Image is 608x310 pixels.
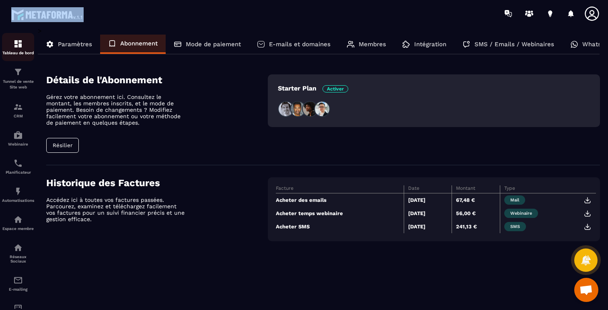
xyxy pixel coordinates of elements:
[290,101,306,117] img: people2
[2,226,34,231] p: Espace membre
[474,41,554,48] p: SMS / Emails / Webinaires
[302,101,318,117] img: people3
[46,197,187,222] p: Accédez ici à toutes vos factures passées. Parcourez, examinez et téléchargez facilement vos fact...
[584,210,591,217] img: download.399b3ae9.svg
[13,130,23,140] img: automations
[46,74,268,86] h4: Détails de l'Abonnement
[314,101,330,117] img: people4
[58,41,92,48] p: Paramètres
[46,94,187,126] p: Gérez votre abonnement ici. Consultez le montant, les membres inscrits, et le mode de paiement. B...
[2,61,34,96] a: formationformationTunnel de vente Site web
[38,27,600,253] div: >
[11,7,84,22] img: logo
[276,220,404,233] td: Acheter SMS
[13,215,23,224] img: automations
[278,84,348,92] p: Starter Plan
[46,177,268,189] h4: Historique des Factures
[504,195,525,205] span: Mail
[404,220,452,233] td: [DATE]
[452,207,500,220] td: 56,00 €
[404,207,452,220] td: [DATE]
[2,170,34,175] p: Planificateur
[404,185,452,193] th: Date
[584,223,591,230] img: download.399b3ae9.svg
[504,222,526,231] span: SMS
[2,209,34,237] a: automationsautomationsEspace membre
[2,255,34,263] p: Réseaux Sociaux
[322,85,348,92] span: Activer
[504,209,538,218] span: Webinaire
[2,181,34,209] a: automationsautomationsAutomatisations
[2,152,34,181] a: schedulerschedulerPlanificateur
[574,278,598,302] div: Ouvrir le chat
[2,269,34,298] a: emailemailE-mailing
[500,185,596,193] th: Type
[584,197,591,204] img: download.399b3ae9.svg
[13,243,23,253] img: social-network
[278,101,294,117] img: people1
[452,220,500,233] td: 241,13 €
[404,193,452,207] td: [DATE]
[2,79,34,90] p: Tunnel de vente Site web
[2,237,34,269] a: social-networksocial-networkRéseaux Sociaux
[13,275,23,285] img: email
[2,287,34,292] p: E-mailing
[2,142,34,146] p: Webinaire
[13,158,23,168] img: scheduler
[452,193,500,207] td: 67,48 €
[276,193,404,207] td: Acheter des emails
[2,33,34,61] a: formationformationTableau de bord
[186,41,241,48] p: Mode de paiement
[276,185,404,193] th: Facture
[2,198,34,203] p: Automatisations
[452,185,500,193] th: Montant
[120,40,158,47] p: Abonnement
[414,41,446,48] p: Intégration
[13,67,23,77] img: formation
[46,138,79,153] button: Résilier
[276,207,404,220] td: Acheter temps webinaire
[2,124,34,152] a: automationsautomationsWebinaire
[13,39,23,49] img: formation
[359,41,386,48] p: Membres
[269,41,331,48] p: E-mails et domaines
[13,102,23,112] img: formation
[2,96,34,124] a: formationformationCRM
[2,51,34,55] p: Tableau de bord
[2,114,34,118] p: CRM
[13,187,23,196] img: automations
